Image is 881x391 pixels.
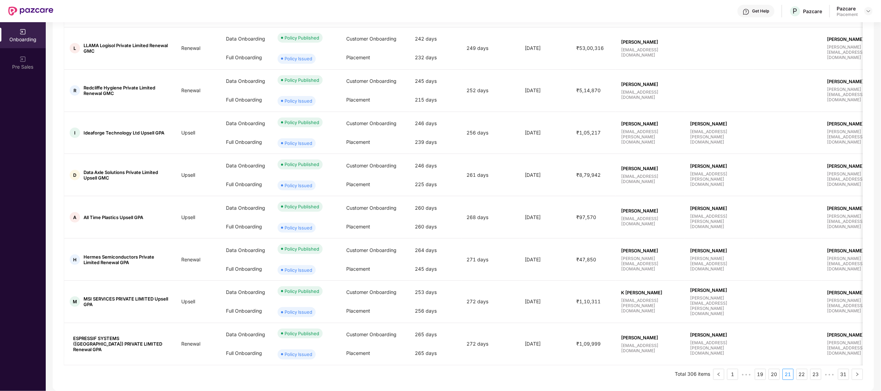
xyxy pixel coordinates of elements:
[347,78,397,84] span: Customer Onboarding
[347,224,370,229] span: Placement
[690,295,748,316] span: [PERSON_NAME][EMAIL_ADDRESS][PERSON_NAME][DOMAIN_NAME]
[347,139,370,145] span: Placement
[769,369,779,380] a: 20
[220,217,272,236] div: Full Onboarding
[621,121,679,127] span: [PERSON_NAME]
[70,254,80,265] div: H
[571,298,606,304] span: ₹1,10,311
[220,283,272,302] div: Data Onboarding
[520,298,571,305] div: [DATE]
[285,351,312,358] div: Policy Issued
[285,245,319,252] div: Policy Published
[410,344,461,363] div: 265 days
[19,28,26,35] img: svg+xml;base64,PHN2ZyB3aWR0aD0iMjAiIGhlaWdodD0iMjAiIHZpZXdCb3g9IjAgMCAyMCAyMCIgZmlsbD0ibm9uZSIgeG...
[347,331,397,337] span: Customer Onboarding
[347,120,397,126] span: Customer Onboarding
[285,97,312,104] div: Policy Issued
[520,87,571,94] div: [DATE]
[755,369,766,380] li: 19
[461,87,520,94] div: 252 days
[176,214,201,220] span: Upsell
[410,90,461,109] div: 215 days
[621,208,679,214] span: [PERSON_NAME]
[410,175,461,194] div: 225 days
[461,129,520,137] div: 256 days
[176,172,201,178] span: Upsell
[176,45,206,51] span: Renewal
[838,369,849,380] a: 31
[690,214,748,229] span: [EMAIL_ADDRESS][PERSON_NAME][DOMAIN_NAME]
[410,29,461,48] div: 242 days
[347,289,397,295] span: Customer Onboarding
[220,302,272,320] div: Full Onboarding
[410,325,461,344] div: 265 days
[347,350,370,356] span: Placement
[727,369,738,380] li: 1
[410,199,461,217] div: 260 days
[220,241,272,260] div: Data Onboarding
[690,171,748,187] span: [EMAIL_ADDRESS][PERSON_NAME][DOMAIN_NAME]
[410,114,461,133] div: 246 days
[220,344,272,363] div: Full Onboarding
[621,335,679,340] span: [PERSON_NAME]
[690,256,748,271] span: [PERSON_NAME][EMAIL_ADDRESS][DOMAIN_NAME]
[675,369,710,380] li: Total 306 items
[220,156,272,175] div: Data Onboarding
[19,56,26,63] img: svg+xml;base64,PHN2ZyB3aWR0aD0iMjAiIGhlaWdodD0iMjAiIHZpZXdCb3g9IjAgMCAyMCAyMCIgZmlsbD0ibm9uZSIgeG...
[285,140,312,147] div: Policy Issued
[347,181,370,187] span: Placement
[571,341,606,347] span: ₹1,09,999
[690,248,748,253] span: [PERSON_NAME]
[347,36,397,42] span: Customer Onboarding
[811,369,821,380] a: 23
[220,175,272,194] div: Full Onboarding
[727,369,738,380] a: 1
[571,214,602,220] span: ₹97,570
[824,369,835,380] span: •••
[461,298,520,305] div: 272 days
[461,44,520,52] div: 249 days
[220,199,272,217] div: Data Onboarding
[285,161,319,168] div: Policy Published
[70,43,80,53] div: L
[852,369,863,380] li: Next Page
[621,248,679,253] span: [PERSON_NAME]
[571,87,606,93] span: ₹5,14,870
[285,288,319,295] div: Policy Published
[176,298,201,304] span: Upsell
[285,224,312,231] div: Policy Issued
[866,8,871,14] img: svg+xml;base64,PHN2ZyBpZD0iRHJvcGRvd24tMzJ4MzIiIHhtbG5zPSJodHRwOi8vd3d3LnczLm9yZy8yMDAwL3N2ZyIgd2...
[220,48,272,67] div: Full Onboarding
[852,369,863,380] button: right
[752,8,769,14] div: Get Help
[690,340,748,356] span: [EMAIL_ADDRESS][PERSON_NAME][DOMAIN_NAME]
[793,7,797,15] span: P
[84,85,170,96] span: Redcliffe Hygiene Private Limited Renewal GMC
[690,121,748,127] span: [PERSON_NAME]
[713,369,724,380] li: Previous Page
[176,257,206,262] span: Renewal
[285,55,312,62] div: Policy Issued
[838,369,849,380] li: 31
[741,369,752,380] li: Previous 5 Pages
[796,369,808,380] li: 22
[783,369,794,380] li: 21
[285,77,319,84] div: Policy Published
[571,172,606,178] span: ₹8,79,942
[84,254,170,265] span: Hermes Semiconductors Private Limited Renewal GPA
[410,283,461,302] div: 253 days
[571,130,606,136] span: ₹1,05,217
[176,87,206,93] span: Renewal
[690,332,748,338] span: [PERSON_NAME]
[84,43,170,54] span: LLAMA Logisol Private Limited Renewal GMC
[84,296,170,307] span: MSI SERVICES PRIVATE LIMITED Upsell GPA
[837,12,858,17] div: Placement
[285,182,312,189] div: Policy Issued
[690,163,748,169] span: [PERSON_NAME]
[621,290,679,295] span: K [PERSON_NAME]
[755,369,766,380] a: 19
[410,48,461,67] div: 232 days
[621,89,679,100] span: [EMAIL_ADDRESS][DOMAIN_NAME]
[621,166,679,171] span: [PERSON_NAME]
[285,309,312,315] div: Policy Issued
